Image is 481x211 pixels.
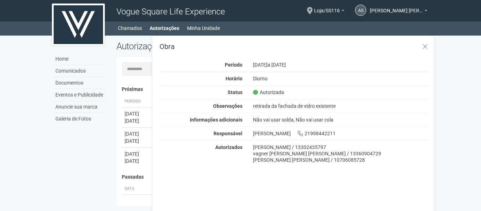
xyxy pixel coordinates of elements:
strong: Observações [213,103,242,109]
th: Período [122,96,154,107]
h2: Autorizações [116,41,267,51]
span: Loja/SS116 [314,1,340,13]
a: Chamados [118,23,142,33]
a: Home [54,53,106,65]
div: [DATE] [125,150,151,157]
span: a [DATE] [267,62,286,68]
strong: Informações adicionais [190,117,242,123]
div: [PERSON_NAME] / 13302435797 [253,144,429,150]
a: [PERSON_NAME] [PERSON_NAME] [370,9,427,14]
a: as [355,5,366,16]
div: [DATE] [125,137,151,144]
img: logo.jpg [52,4,105,46]
h4: Passadas [122,174,424,180]
a: Documentos [54,77,106,89]
div: [PERSON_NAME] [PERSON_NAME] / 10706085728 [253,157,429,163]
strong: Responsável [214,131,242,136]
span: andre silva de castro [370,1,423,13]
strong: Período [225,62,242,68]
a: Loja/SS116 [314,9,344,14]
h4: Próximas [122,87,424,92]
div: vagner [PERSON_NAME] [PERSON_NAME] / 13360904729 [253,150,429,157]
a: Comunicados [54,65,106,77]
strong: Status [228,89,242,95]
strong: Horário [226,76,242,81]
div: [DATE] [125,110,151,117]
th: Data [122,183,154,195]
div: [DATE] [125,157,151,165]
a: Autorizações [150,23,179,33]
a: Eventos e Publicidade [54,89,106,101]
div: [DATE] [125,117,151,124]
div: [DATE] [125,130,151,137]
div: Não vai usar solda, Não vai usar cola [248,117,434,123]
a: Galeria de Fotos [54,113,106,125]
h3: Obra [160,43,429,50]
a: Minha Unidade [187,23,220,33]
span: Vogue Square Life Experience [116,7,225,17]
div: retirada da fachada de vidro existente [248,103,434,109]
span: Autorizada [253,89,284,95]
strong: Autorizados [215,144,242,150]
div: [DATE] [248,62,434,68]
div: [PERSON_NAME] 21998442211 [248,130,434,137]
a: Anuncie sua marca [54,101,106,113]
div: Diurno [248,75,434,82]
